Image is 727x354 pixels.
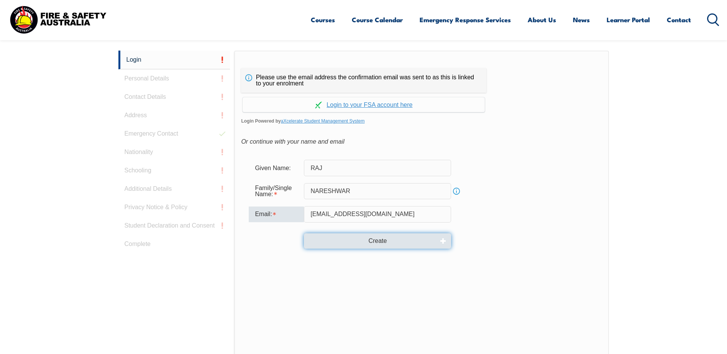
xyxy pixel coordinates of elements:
div: Email is required. [249,206,304,222]
div: Or continue with your name and email [241,136,602,147]
a: aXcelerate Student Management System [281,118,365,124]
a: Contact [667,10,691,30]
a: News [573,10,590,30]
a: Learner Portal [607,10,650,30]
a: Login [118,51,230,69]
a: Emergency Response Services [420,10,511,30]
div: Family/Single Name is required. [249,181,304,202]
a: About Us [528,10,556,30]
a: Course Calendar [352,10,403,30]
a: Courses [311,10,335,30]
a: Info [451,186,462,197]
div: Please use the email address the confirmation email was sent to as this is linked to your enrolment [241,68,486,93]
span: Login Powered by [241,115,602,127]
div: Given Name: [249,161,304,175]
img: Log in withaxcelerate [315,102,322,108]
button: Create [304,233,451,249]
